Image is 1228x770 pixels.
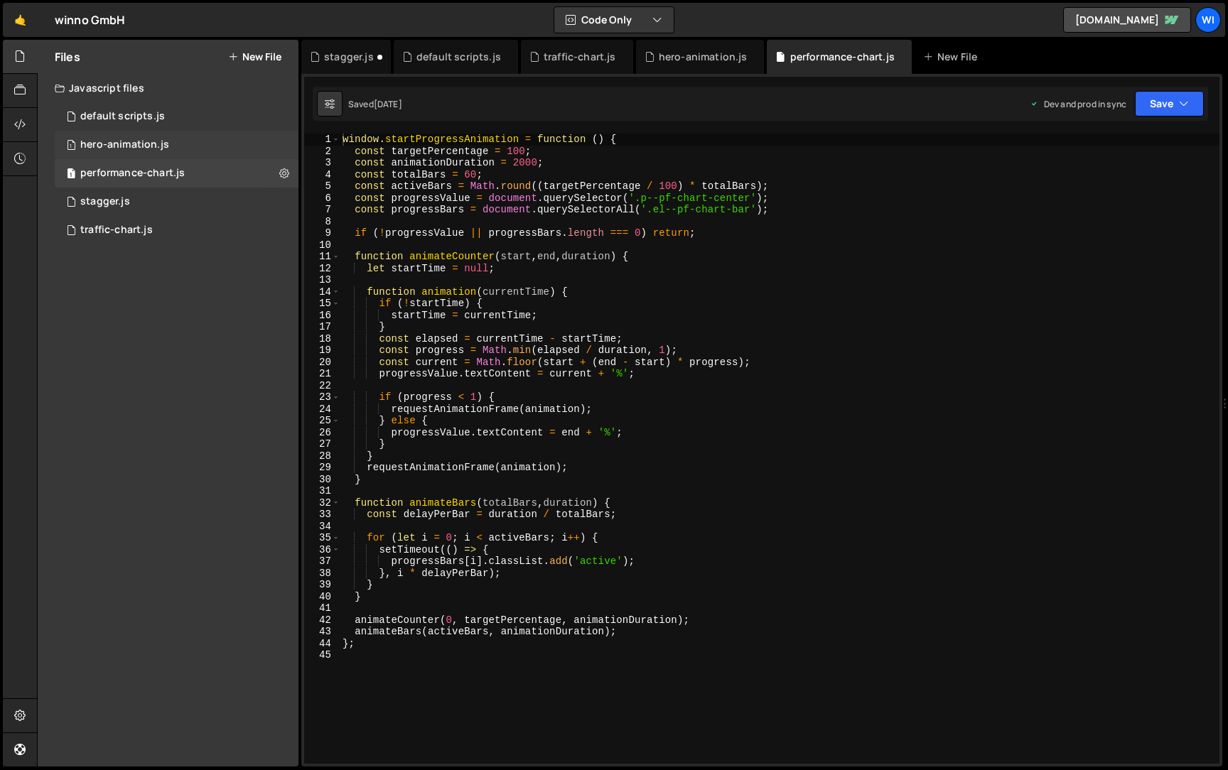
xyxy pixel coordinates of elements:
div: 41 [304,602,340,614]
h2: Files [55,49,80,65]
button: Code Only [554,7,674,33]
div: 19 [304,345,340,357]
div: 17342/48164.js [55,159,298,188]
div: 29 [304,462,340,474]
div: hero-animation.js [659,50,748,64]
div: 28 [304,450,340,462]
div: 37 [304,555,340,568]
div: 10 [304,239,340,251]
div: New File [923,50,983,64]
div: traffic-chart.js [80,224,153,237]
div: 9 [304,227,340,239]
div: 33 [304,509,340,521]
div: 39 [304,579,340,591]
div: 34 [304,521,340,533]
div: stagger.js [80,195,130,208]
div: performance-chart.js [80,167,185,180]
div: 21 [304,368,340,380]
span: 1 [67,169,75,180]
a: wi [1195,7,1221,33]
div: 38 [304,568,340,580]
div: hero-animation.js [80,139,169,151]
div: 32 [304,497,340,509]
div: 12 [304,263,340,275]
div: 43 [304,626,340,638]
div: 42 [304,614,340,627]
div: 31 [304,485,340,497]
div: Javascript files [38,74,298,102]
div: 22 [304,380,340,392]
div: 3 [304,157,340,169]
div: 11 [304,251,340,263]
div: default scripts.js [416,50,501,64]
a: [DOMAIN_NAME] [1063,7,1191,33]
div: 5 [304,180,340,192]
div: 16 [304,310,340,322]
div: 25 [304,415,340,427]
div: 2 [304,146,340,158]
div: 17 [304,321,340,333]
div: 26 [304,427,340,439]
div: 24 [304,403,340,416]
div: Saved [348,98,402,110]
div: 4 [304,169,340,181]
div: stagger.js [324,50,374,64]
div: 35 [304,532,340,544]
div: 6 [304,192,340,205]
button: Save [1135,91,1204,116]
div: 30 [304,474,340,486]
div: 40 [304,591,340,603]
div: 8 [304,216,340,228]
div: traffic-chart.js [544,50,616,64]
div: 45 [304,649,340,661]
div: winno GmbH [55,11,126,28]
span: 1 [67,141,75,152]
div: 44 [304,638,340,650]
div: [DATE] [374,98,402,110]
button: New File [228,51,281,63]
a: 🤙 [3,3,38,37]
div: 17342/48267.js [55,102,298,131]
div: 14 [304,286,340,298]
div: 7 [304,204,340,216]
div: 17342/48215.js [55,131,298,159]
div: default scripts.js [80,110,165,123]
div: 17342/48247.js [55,216,298,244]
div: performance-chart.js [790,50,895,64]
div: 17342/48268.js [55,188,298,216]
div: 20 [304,357,340,369]
div: Dev and prod in sync [1030,98,1126,110]
div: 23 [304,391,340,403]
div: 15 [304,298,340,310]
div: 27 [304,438,340,450]
div: 18 [304,333,340,345]
div: 1 [304,134,340,146]
div: 36 [304,544,340,556]
div: 13 [304,274,340,286]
